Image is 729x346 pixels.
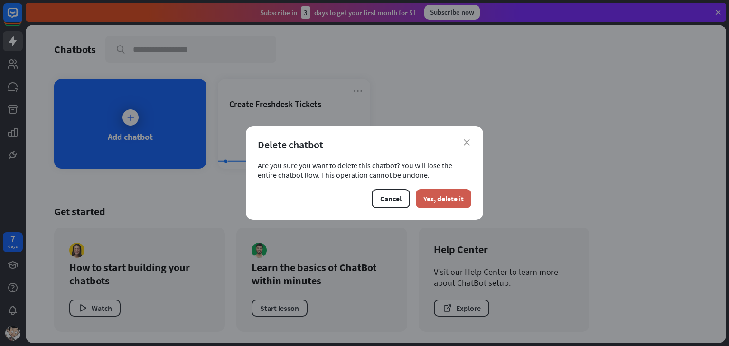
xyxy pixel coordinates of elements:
i: close [464,139,470,146]
div: Delete chatbot [258,138,471,151]
button: Cancel [372,189,410,208]
button: Yes, delete it [416,189,471,208]
div: Are you sure you want to delete this chatbot? You will lose the entire chatbot flow. This operati... [258,161,471,180]
button: Open LiveChat chat widget [8,4,36,32]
